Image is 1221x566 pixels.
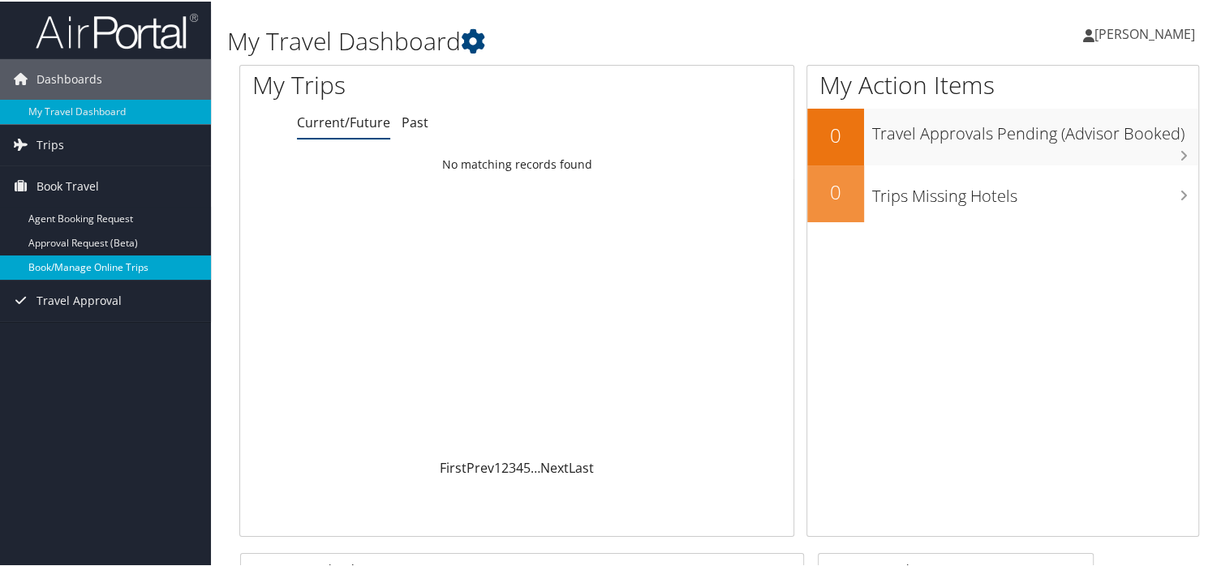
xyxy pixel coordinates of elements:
a: 4 [516,457,523,475]
a: 5 [523,457,531,475]
h3: Trips Missing Hotels [872,175,1198,206]
h1: My Action Items [807,66,1198,101]
td: No matching records found [240,148,793,178]
span: [PERSON_NAME] [1094,24,1195,41]
a: First [440,457,466,475]
h2: 0 [807,120,864,148]
h1: My Trips [252,66,551,101]
a: Last [569,457,594,475]
a: Past [402,112,428,130]
a: Next [540,457,569,475]
span: Dashboards [37,58,102,98]
a: 3 [509,457,516,475]
h3: Travel Approvals Pending (Advisor Booked) [872,113,1198,144]
h2: 0 [807,177,864,204]
span: … [531,457,540,475]
span: Travel Approval [37,279,122,319]
a: Current/Future [297,112,390,130]
h1: My Travel Dashboard [227,23,884,57]
span: Book Travel [37,165,99,205]
a: 0Trips Missing Hotels [807,164,1198,221]
a: 2 [501,457,509,475]
a: Prev [466,457,494,475]
a: [PERSON_NAME] [1083,8,1211,57]
a: 0Travel Approvals Pending (Advisor Booked) [807,107,1198,164]
span: Trips [37,123,64,164]
img: airportal-logo.png [36,11,198,49]
a: 1 [494,457,501,475]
